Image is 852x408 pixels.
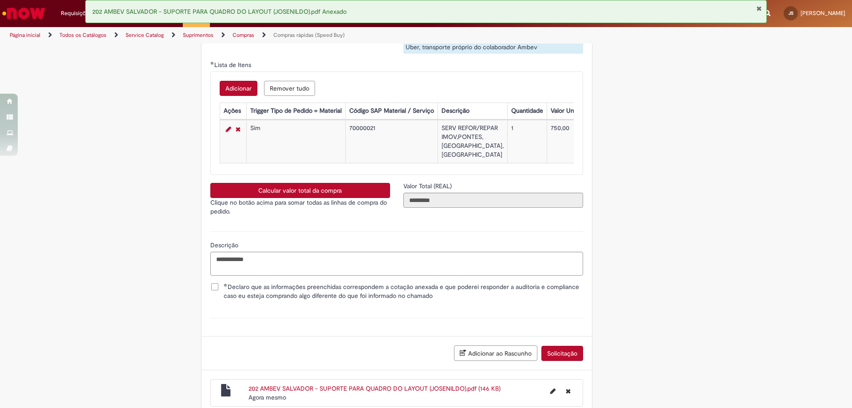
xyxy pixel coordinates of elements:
button: Excluir 202 AMBEV SALVADOR - SUPORTE PARA QUADRO DO LAYOUT (JOSENILDO).pdf [560,384,576,398]
span: Descrição [210,241,240,249]
ul: Trilhas de página [7,27,561,44]
a: Página inicial [10,32,40,39]
label: Somente leitura - Valor Total (REAL) [403,182,454,190]
textarea: Descrição [210,252,583,276]
button: Adicionar ao Rascunho [454,345,537,361]
span: Obrigatório Preenchido [224,283,228,287]
a: Todos os Catálogos [59,32,106,39]
button: Solicitação [541,346,583,361]
a: 202 AMBEV SALVADOR - SUPORTE PARA QUADRO DO LAYOUT (JOSENILDO).pdf (146 KB) [248,384,501,392]
span: 202 AMBEV SALVADOR - SUPORTE PARA QUADRO DO LAYOUT (JOSENILDO).pdf Anexado [92,8,347,16]
a: Editar Linha 1 [224,124,233,135]
td: 1 [507,120,547,163]
a: Service Catalog [126,32,164,39]
span: Lista de Itens [214,61,253,69]
p: Clique no botão acima para somar todas as linhas de compra do pedido. [210,198,390,216]
a: Compras [233,32,254,39]
span: JS [789,10,793,16]
th: Descrição [438,103,507,119]
td: Sim [246,120,345,163]
input: Valor Total (REAL) [403,193,583,208]
th: Valor Unitário [547,103,592,119]
span: Declaro que as informações preenchidas correspondem a cotação anexada e que poderei responder a a... [224,282,583,300]
th: Trigger Tipo de Pedido = Material [246,103,345,119]
img: ServiceNow [1,4,47,22]
td: 750,00 [547,120,592,163]
span: Agora mesmo [248,393,286,401]
th: Ações [220,103,246,119]
td: SERV REFOR/REPAR IMOV,PONTES,[GEOGRAPHIC_DATA],[GEOGRAPHIC_DATA] [438,120,507,163]
span: [PERSON_NAME] [801,9,845,17]
a: Suprimentos [183,32,213,39]
span: Requisições [61,9,92,18]
button: Add a row for Lista de Itens [220,81,257,96]
span: Obrigatório Preenchido [210,61,214,65]
time: 30/08/2025 11:47:43 [248,393,286,401]
th: Código SAP Material / Serviço [345,103,438,119]
button: Calcular valor total da compra [210,183,390,198]
button: Remove all rows for Lista de Itens [264,81,315,96]
a: Compras rápidas (Speed Buy) [273,32,345,39]
td: 70000021 [345,120,438,163]
button: Fechar Notificação [756,5,762,12]
button: Editar nome de arquivo 202 AMBEV SALVADOR - SUPORTE PARA QUADRO DO LAYOUT (JOSENILDO).pdf [545,384,561,398]
a: Remover linha 1 [233,124,243,135]
th: Quantidade [507,103,547,119]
